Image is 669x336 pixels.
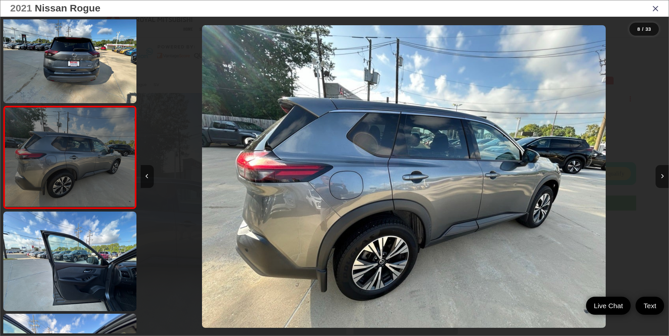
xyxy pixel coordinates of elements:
span: 2021 [10,3,32,13]
div: 2021 Nissan Rogue SV 7 [140,25,668,327]
i: Close gallery [652,4,659,12]
span: Text [640,301,659,310]
img: 2021 Nissan Rogue SV [2,210,138,312]
img: 2021 Nissan Rogue SV [202,25,606,327]
span: / [641,27,644,31]
a: Text [636,297,664,315]
img: 2021 Nissan Rogue SV [2,3,138,104]
span: 8 [637,26,640,32]
a: Live Chat [586,297,631,315]
span: Nissan Rogue [35,3,100,13]
span: Live Chat [591,301,626,310]
span: 33 [645,26,651,32]
button: Previous image [141,165,154,188]
button: Next image [656,165,669,188]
